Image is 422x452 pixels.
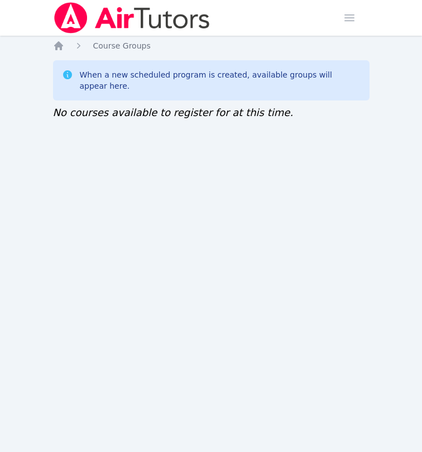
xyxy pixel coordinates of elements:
[53,40,370,51] nav: Breadcrumb
[93,41,151,50] span: Course Groups
[93,40,151,51] a: Course Groups
[53,107,294,118] span: No courses available to register for at this time.
[80,69,361,92] div: When a new scheduled program is created, available groups will appear here.
[53,2,211,33] img: Air Tutors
